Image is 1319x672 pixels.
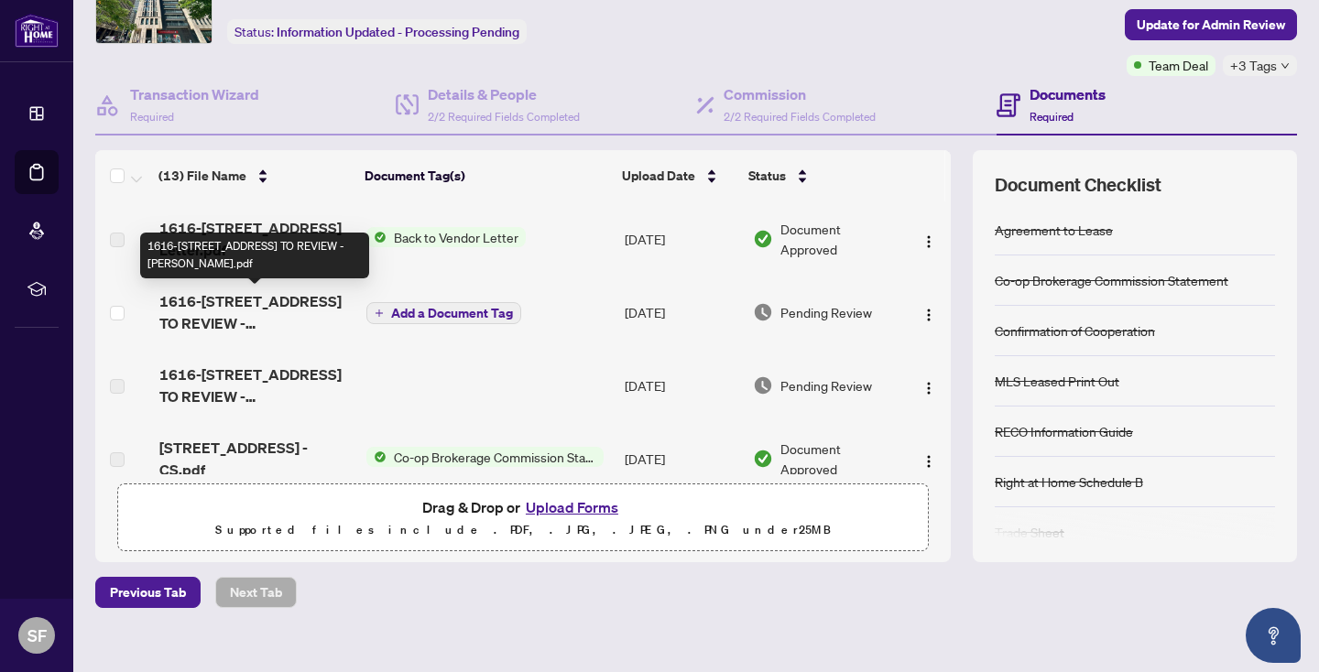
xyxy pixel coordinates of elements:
[617,202,746,276] td: [DATE]
[780,439,899,479] span: Document Approved
[780,302,872,322] span: Pending Review
[428,83,580,105] h4: Details & People
[159,217,352,261] span: 1616-[STREET_ADDRESS] Letter.pdf
[1030,83,1106,105] h4: Documents
[995,320,1155,341] div: Confirmation of Cooperation
[1137,10,1285,39] span: Update for Admin Review
[914,444,943,473] button: Logo
[366,302,521,324] button: Add a Document Tag
[995,471,1143,492] div: Right at Home Schedule B
[753,302,773,322] img: Document Status
[780,219,899,259] span: Document Approved
[753,375,773,396] img: Document Status
[780,375,872,396] span: Pending Review
[159,290,352,334] span: 1616-[STREET_ADDRESS] TO REVIEW - [PERSON_NAME].pdf
[520,495,624,519] button: Upload Forms
[366,447,387,467] img: Status Icon
[741,150,900,201] th: Status
[1246,608,1301,663] button: Open asap
[159,363,352,407] span: 1616-[STREET_ADDRESS] TO REVIEW - [PERSON_NAME].pdf
[15,14,59,48] img: logo
[130,110,174,124] span: Required
[921,234,936,249] img: Logo
[921,454,936,469] img: Logo
[914,371,943,400] button: Logo
[995,172,1161,198] span: Document Checklist
[617,349,746,422] td: [DATE]
[375,309,384,318] span: plus
[914,298,943,327] button: Logo
[428,110,580,124] span: 2/2 Required Fields Completed
[130,83,259,105] h4: Transaction Wizard
[1281,61,1290,70] span: down
[753,449,773,469] img: Document Status
[140,233,369,278] div: 1616-[STREET_ADDRESS] TO REVIEW - [PERSON_NAME].pdf
[387,447,604,467] span: Co-op Brokerage Commission Statement
[158,166,246,186] span: (13) File Name
[151,150,357,201] th: (13) File Name
[366,227,526,247] button: Status IconBack to Vendor Letter
[995,421,1133,441] div: RECO Information Guide
[995,371,1119,391] div: MLS Leased Print Out
[1230,55,1277,76] span: +3 Tags
[1149,55,1208,75] span: Team Deal
[1030,110,1074,124] span: Required
[617,276,746,349] td: [DATE]
[27,623,47,648] span: SF
[914,224,943,254] button: Logo
[753,229,773,249] img: Document Status
[118,484,928,552] span: Drag & Drop orUpload FormsSupported files include .PDF, .JPG, .JPEG, .PNG under25MB
[748,166,786,186] span: Status
[921,381,936,396] img: Logo
[366,447,604,467] button: Status IconCo-op Brokerage Commission Statement
[366,227,387,247] img: Status Icon
[110,578,186,607] span: Previous Tab
[366,301,521,325] button: Add a Document Tag
[622,166,695,186] span: Upload Date
[357,150,615,201] th: Document Tag(s)
[724,110,876,124] span: 2/2 Required Fields Completed
[921,308,936,322] img: Logo
[617,422,746,495] td: [DATE]
[995,270,1228,290] div: Co-op Brokerage Commission Statement
[277,24,519,40] span: Information Updated - Processing Pending
[129,519,917,541] p: Supported files include .PDF, .JPG, .JPEG, .PNG under 25 MB
[159,437,352,481] span: [STREET_ADDRESS] - CS.pdf
[724,83,876,105] h4: Commission
[391,307,513,320] span: Add a Document Tag
[387,227,526,247] span: Back to Vendor Letter
[615,150,742,201] th: Upload Date
[422,495,624,519] span: Drag & Drop or
[95,577,201,608] button: Previous Tab
[1125,9,1297,40] button: Update for Admin Review
[227,19,527,44] div: Status:
[215,577,297,608] button: Next Tab
[995,220,1113,240] div: Agreement to Lease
